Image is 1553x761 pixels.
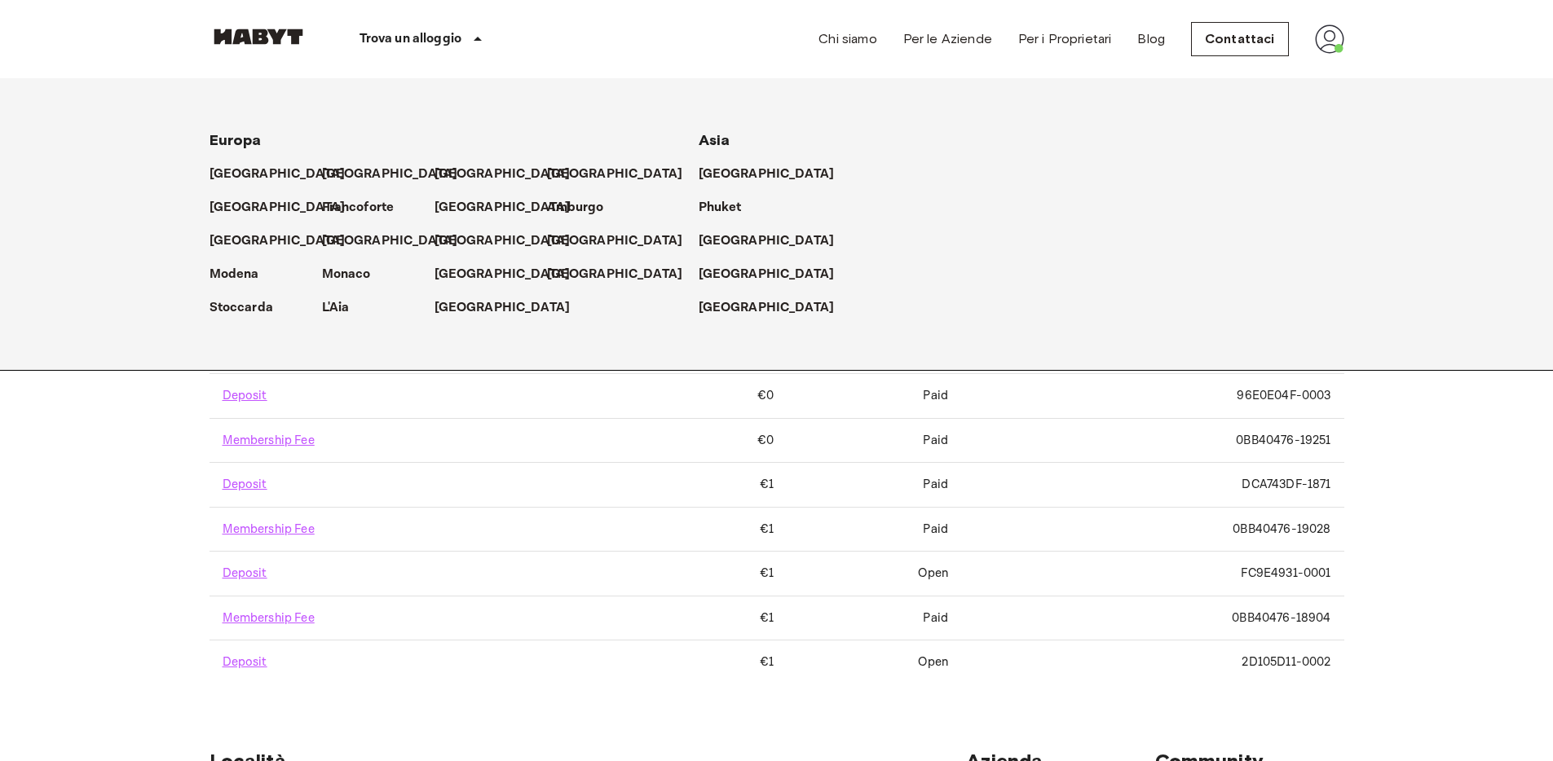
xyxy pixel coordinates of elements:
td: 2D105D11-0002 [961,640,1343,684]
td: €1 [567,463,787,507]
p: [GEOGRAPHIC_DATA] [699,298,835,318]
p: [GEOGRAPHIC_DATA] [699,265,835,284]
p: Francoforte [322,198,395,218]
a: [GEOGRAPHIC_DATA] [322,165,474,184]
td: Paid [787,419,961,463]
td: 0BB40476-19251 [961,419,1343,463]
a: [GEOGRAPHIC_DATA] [210,231,362,251]
td: FC9E4931-0001 [961,552,1343,596]
a: [GEOGRAPHIC_DATA] [547,231,699,251]
a: Contattaci [1191,22,1289,56]
a: Deposit [223,477,267,492]
a: [GEOGRAPHIC_DATA] [435,198,587,218]
a: Per i Proprietari [1018,29,1112,49]
a: Membership Fee [223,610,315,626]
p: [GEOGRAPHIC_DATA] [435,231,571,251]
p: Modena [210,265,259,284]
a: [GEOGRAPHIC_DATA] [699,265,851,284]
p: [GEOGRAPHIC_DATA] [547,265,683,284]
a: Membership Fee [223,433,315,448]
a: [GEOGRAPHIC_DATA] [699,231,851,251]
a: Deposit [223,388,267,403]
td: €0 [567,419,787,463]
a: [GEOGRAPHIC_DATA] [435,165,587,184]
a: Membership Fee [223,521,315,537]
img: Habyt [210,29,307,45]
span: Asia [699,131,730,149]
p: [GEOGRAPHIC_DATA] [322,231,458,251]
a: [GEOGRAPHIC_DATA] [210,198,362,218]
p: L'Aia [322,298,350,318]
p: [GEOGRAPHIC_DATA] [547,165,683,184]
a: Amburgo [547,198,620,218]
p: [GEOGRAPHIC_DATA] [435,298,571,318]
td: Open [787,552,961,596]
p: [GEOGRAPHIC_DATA] [699,231,835,251]
td: DCA743DF-1871 [961,463,1343,507]
p: [GEOGRAPHIC_DATA] [435,265,571,284]
td: €1 [567,552,787,596]
p: Stoccarda [210,298,273,318]
a: L'Aia [322,298,366,318]
a: Blog [1137,29,1165,49]
table: invoices table [210,195,1344,684]
td: €0 [567,374,787,418]
a: [GEOGRAPHIC_DATA] [547,265,699,284]
td: Paid [787,596,961,640]
a: Modena [210,265,276,284]
p: [GEOGRAPHIC_DATA] [210,165,346,184]
a: [GEOGRAPHIC_DATA] [210,165,362,184]
p: [GEOGRAPHIC_DATA] [547,231,683,251]
a: [GEOGRAPHIC_DATA] [435,265,587,284]
td: Paid [787,508,961,552]
a: [GEOGRAPHIC_DATA] [435,231,587,251]
a: Deposit [223,565,267,581]
td: €1 [567,508,787,552]
td: Paid [787,374,961,418]
p: Phuket [699,198,742,218]
span: Europa [210,131,262,149]
td: 96E0E04F-0003 [961,374,1343,418]
img: avatar [1315,24,1344,54]
p: [GEOGRAPHIC_DATA] [435,198,571,218]
a: [GEOGRAPHIC_DATA] [322,231,474,251]
p: [GEOGRAPHIC_DATA] [435,165,571,184]
a: Francoforte [322,198,411,218]
p: Amburgo [547,198,604,218]
a: Deposit [223,654,267,670]
td: Open [787,640,961,684]
td: 0BB40476-18904 [961,596,1343,640]
p: [GEOGRAPHIC_DATA] [210,198,346,218]
a: [GEOGRAPHIC_DATA] [699,165,851,184]
td: €1 [567,596,787,640]
a: [GEOGRAPHIC_DATA] [547,165,699,184]
a: Chi siamo [818,29,876,49]
td: 0BB40476-19028 [961,508,1343,552]
a: [GEOGRAPHIC_DATA] [699,298,851,318]
td: €1 [567,640,787,684]
p: [GEOGRAPHIC_DATA] [210,231,346,251]
a: Stoccarda [210,298,289,318]
p: Trova un alloggio [360,29,462,49]
a: Phuket [699,198,758,218]
a: [GEOGRAPHIC_DATA] [435,298,587,318]
p: [GEOGRAPHIC_DATA] [699,165,835,184]
a: Monaco [322,265,387,284]
p: [GEOGRAPHIC_DATA] [322,165,458,184]
td: Paid [787,463,961,507]
p: Monaco [322,265,371,284]
a: Per le Aziende [903,29,992,49]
